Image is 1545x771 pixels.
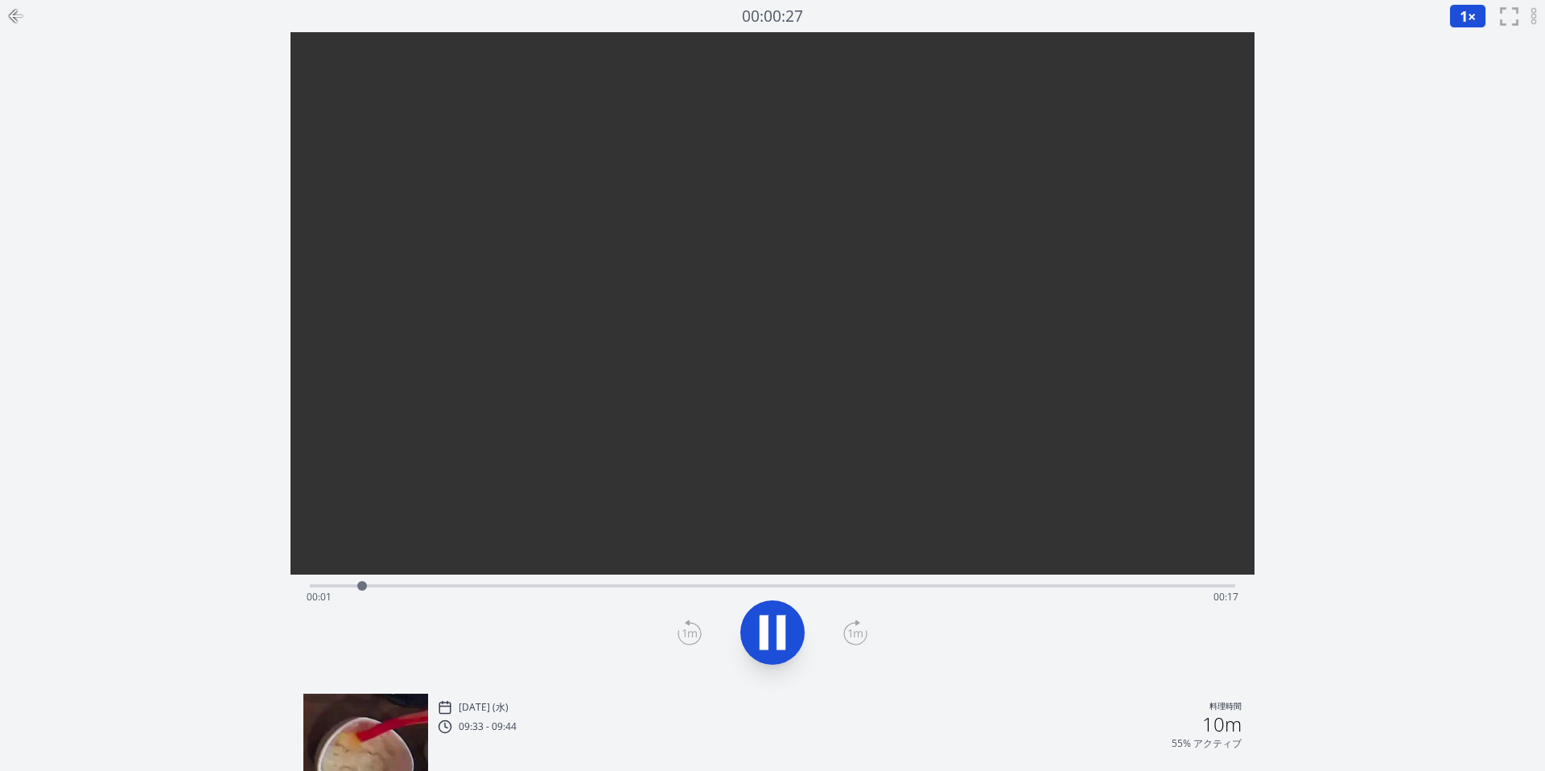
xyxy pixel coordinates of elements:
a: 00:00:27 [742,5,803,28]
span: 1 [1460,6,1468,26]
button: 1× [1449,4,1486,28]
span: 00:01 [307,590,332,604]
p: 09:33 - 09:44 [459,720,517,733]
p: 55% アクティブ [1172,737,1242,750]
p: [DATE] (水) [459,701,509,714]
p: 料理時間 [1209,700,1242,715]
h2: 10m [1202,715,1242,734]
span: 00:17 [1213,590,1238,604]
